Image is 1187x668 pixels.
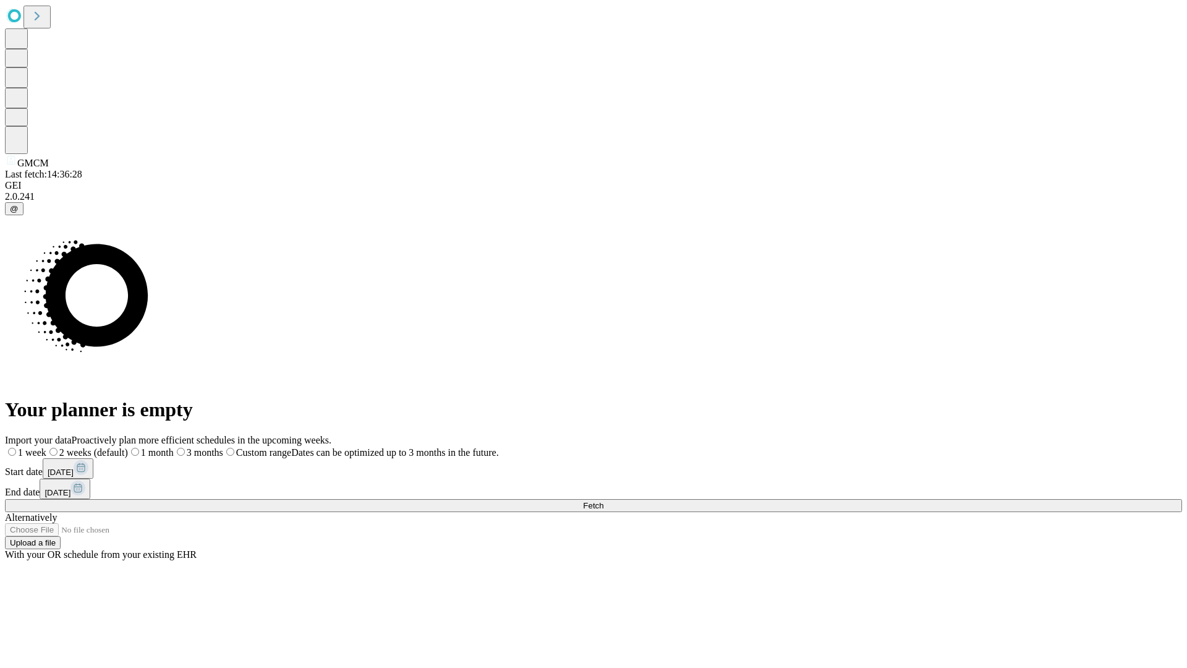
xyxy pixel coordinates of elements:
[49,448,57,456] input: 2 weeks (default)
[291,447,498,458] span: Dates can be optimized up to 3 months in the future.
[5,499,1182,512] button: Fetch
[5,191,1182,202] div: 2.0.241
[45,488,70,497] span: [DATE]
[5,435,72,445] span: Import your data
[40,479,90,499] button: [DATE]
[5,549,197,560] span: With your OR schedule from your existing EHR
[5,180,1182,191] div: GEI
[131,448,139,456] input: 1 month
[583,501,603,510] span: Fetch
[17,158,49,168] span: GMCM
[5,512,57,523] span: Alternatively
[5,169,82,179] span: Last fetch: 14:36:28
[5,479,1182,499] div: End date
[187,447,223,458] span: 3 months
[5,536,61,549] button: Upload a file
[5,458,1182,479] div: Start date
[226,448,234,456] input: Custom rangeDates can be optimized up to 3 months in the future.
[48,468,74,477] span: [DATE]
[72,435,331,445] span: Proactively plan more efficient schedules in the upcoming weeks.
[43,458,93,479] button: [DATE]
[236,447,291,458] span: Custom range
[8,448,16,456] input: 1 week
[141,447,174,458] span: 1 month
[177,448,185,456] input: 3 months
[18,447,46,458] span: 1 week
[59,447,128,458] span: 2 weeks (default)
[5,398,1182,421] h1: Your planner is empty
[5,202,23,215] button: @
[10,204,19,213] span: @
